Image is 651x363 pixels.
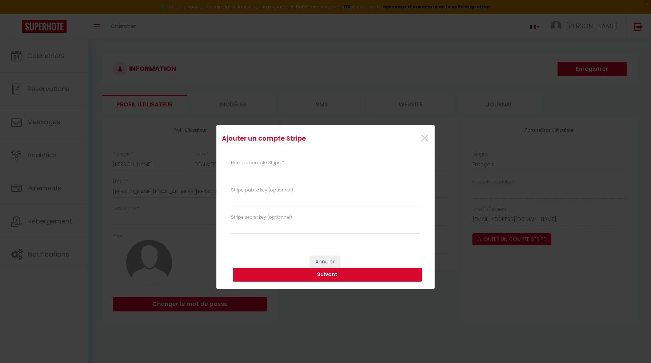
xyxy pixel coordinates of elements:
[6,3,28,25] button: Ouvrir le widget de chat LiveChat
[222,133,357,144] h4: Ajouter un compte Stripe
[310,256,340,268] button: Annuler
[231,160,281,166] label: Nom du compte Stripe
[231,187,293,194] label: Stripe public key (optionnel)
[420,128,429,149] span: ×
[420,131,429,146] button: Close
[231,214,292,221] label: Stripe secret key (optionnel)
[233,268,422,282] button: Suivant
